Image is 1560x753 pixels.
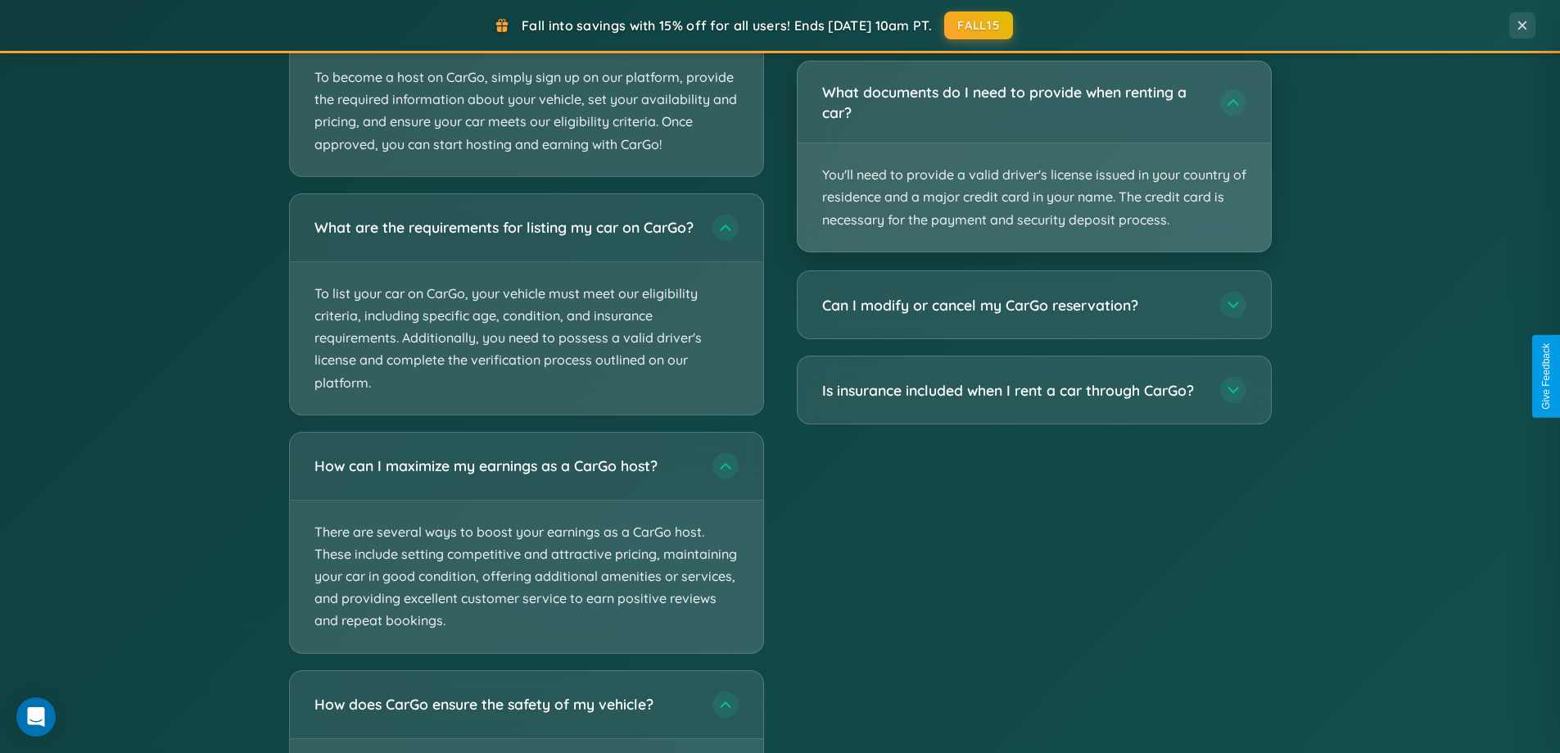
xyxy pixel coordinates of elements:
[822,82,1204,122] h3: What documents do I need to provide when renting a car?
[944,11,1013,39] button: FALL15
[314,694,696,714] h3: How does CarGo ensure the safety of my vehicle?
[290,46,763,176] p: To become a host on CarGo, simply sign up on our platform, provide the required information about...
[822,295,1204,315] h3: Can I modify or cancel my CarGo reservation?
[822,380,1204,401] h3: Is insurance included when I rent a car through CarGo?
[1540,343,1552,410] div: Give Feedback
[16,697,56,737] div: Open Intercom Messenger
[522,17,932,34] span: Fall into savings with 15% off for all users! Ends [DATE] 10am PT.
[314,456,696,476] h3: How can I maximize my earnings as a CarGo host?
[314,217,696,238] h3: What are the requirements for listing my car on CarGo?
[798,143,1271,252] p: You'll need to provide a valid driver's license issued in your country of residence and a major c...
[290,262,763,415] p: To list your car on CarGo, your vehicle must meet our eligibility criteria, including specific ag...
[290,501,763,653] p: There are several ways to boost your earnings as a CarGo host. These include setting competitive ...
